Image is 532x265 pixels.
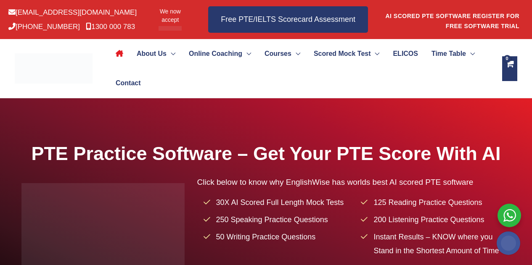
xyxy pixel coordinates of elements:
[116,68,141,98] span: Contact
[497,231,520,255] img: svg+xml;base64,PHN2ZyB4bWxucz0iaHR0cDovL3d3dy53My5vcmcvMjAwMC9zdmciIHdpZHRoPSIyMDAiIGhlaWdodD0iMj...
[307,39,386,68] a: Scored Mock TestMenu Toggle
[109,39,494,98] nav: Site Navigation: Main Menu
[371,39,379,68] span: Menu Toggle
[361,196,511,210] li: 125 Reading Practice Questions
[361,230,511,258] li: Instant Results – KNOW where you Stand in the Shortest Amount of Time
[393,39,418,68] span: ELICOS
[204,213,353,227] li: 250 Speaking Practice Questions
[385,13,519,29] a: AI SCORED PTE SOFTWARE REGISTER FOR FREE SOFTWARE TRIAL
[502,56,517,81] a: View Shopping Cart, empty
[314,39,371,68] span: Scored Mock Test
[21,140,511,167] h1: PTE Practice Software – Get Your PTE Score With AI
[159,26,182,31] img: Afterpay-Logo
[130,39,182,68] a: About UsMenu Toggle
[8,23,80,31] a: [PHONE_NUMBER]
[204,196,353,210] li: 30X AI Scored Full Length Mock Tests
[137,39,167,68] span: About Us
[425,39,482,68] a: Time TableMenu Toggle
[242,39,251,68] span: Menu Toggle
[15,53,93,84] img: cropped-ew-logo
[189,39,242,68] span: Online Coaching
[361,213,511,227] li: 200 Listening Practice Questions
[8,8,137,16] a: [EMAIL_ADDRESS][DOMAIN_NAME]
[431,39,466,68] span: Time Table
[385,6,524,33] aside: Header Widget 1
[204,230,353,244] li: 50 Writing Practice Questions
[182,39,258,68] a: Online CoachingMenu Toggle
[466,39,475,68] span: Menu Toggle
[291,39,300,68] span: Menu Toggle
[208,6,368,33] a: Free PTE/IELTS Scorecard Assessment
[258,39,307,68] a: CoursesMenu Toggle
[86,23,135,31] a: 1300 000 783
[265,39,291,68] span: Courses
[167,39,175,68] span: Menu Toggle
[109,68,140,98] a: Contact
[386,39,424,68] a: ELICOS
[153,7,187,24] span: We now accept
[197,175,511,189] p: Click below to know why EnglishWise has worlds best AI scored PTE software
